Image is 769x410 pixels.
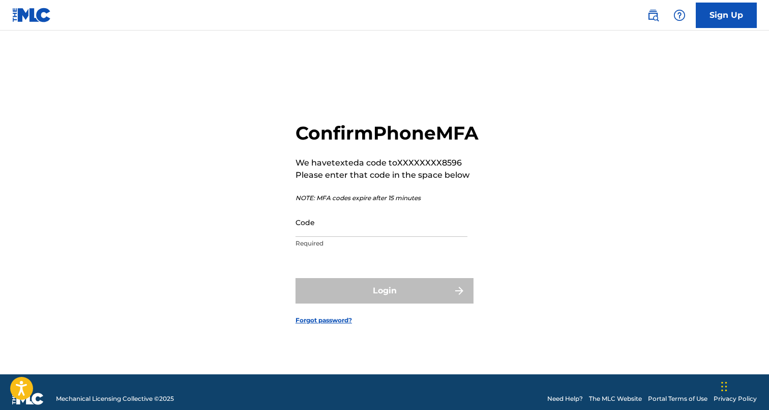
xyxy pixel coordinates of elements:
div: Drag [721,371,727,402]
span: Mechanical Licensing Collective © 2025 [56,394,174,403]
a: The MLC Website [589,394,642,403]
iframe: Chat Widget [718,361,769,410]
div: Help [669,5,690,25]
a: Sign Up [696,3,757,28]
a: Portal Terms of Use [648,394,707,403]
a: Need Help? [547,394,583,403]
p: Please enter that code in the space below [295,169,479,181]
a: Privacy Policy [714,394,757,403]
img: search [647,9,659,21]
h2: Confirm Phone MFA [295,122,479,145]
a: Forgot password? [295,316,352,325]
p: Required [295,239,467,248]
a: Public Search [643,5,663,25]
img: logo [12,393,44,405]
p: We have texted a code to XXXXXXXX8596 [295,157,479,169]
p: NOTE: MFA codes expire after 15 minutes [295,194,479,203]
img: MLC Logo [12,8,51,22]
img: help [673,9,686,21]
